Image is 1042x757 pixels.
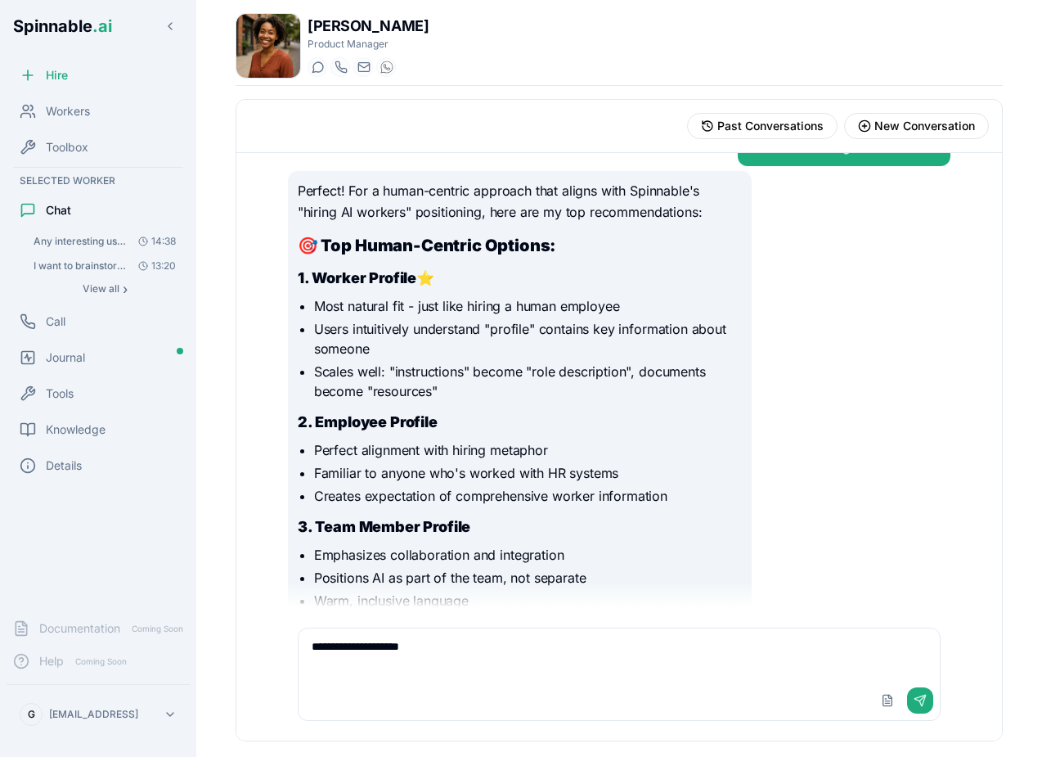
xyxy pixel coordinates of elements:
[314,591,742,611] li: Warm, inclusive language
[34,259,126,273] span: I want to brainstorm a new feature idea for spinnable.ai, please ask me clarifying questions and ...
[308,15,429,38] h1: [PERSON_NAME]
[46,349,85,366] span: Journal
[308,57,327,77] button: Start a chat with Taylor Mitchell
[127,621,188,637] span: Coming Soon
[34,235,126,248] span: Any interesting usage yesterday and today?: Let me check if Joel and Leo were active today by loo...
[314,463,742,483] li: Familiar to anyone who's worked with HR systems
[298,269,416,286] strong: 1. Worker Profile
[687,113,838,139] button: View past conversations
[7,171,190,191] div: Selected Worker
[308,38,429,51] p: Product Manager
[298,518,470,535] strong: 3. Team Member Profile
[49,708,138,721] p: [EMAIL_ADDRESS]
[380,61,393,74] img: WhatsApp
[39,653,64,669] span: Help
[46,385,74,402] span: Tools
[132,259,176,273] span: 13:20
[13,16,112,36] span: Spinnable
[844,113,989,139] button: Start new conversation
[46,202,71,219] span: Chat
[46,421,106,438] span: Knowledge
[92,16,112,36] span: .ai
[132,235,176,248] span: 14:38
[298,267,742,290] h3: ⭐
[717,118,824,134] span: Past Conversations
[13,698,183,731] button: G[EMAIL_ADDRESS]
[236,14,300,78] img: Taylor Mitchell
[26,255,183,277] button: Open conversation: I want to brainstorm a new feature idea for spinnable.ai, please ask me clarif...
[330,57,350,77] button: Start a call with Taylor Mitchell
[314,568,742,588] li: Positions AI as part of the team, not separate
[298,236,556,255] strong: 🎯 Top Human-Centric Options:
[46,457,82,474] span: Details
[83,282,119,295] span: View all
[26,279,183,299] button: Show all conversations
[70,654,132,669] span: Coming Soon
[376,57,396,77] button: WhatsApp
[314,545,742,565] li: Emphasizes collaboration and integration
[46,103,90,119] span: Workers
[46,313,65,330] span: Call
[26,230,183,253] button: Open conversation: Any interesting usage yesterday and today?
[298,181,742,223] p: Perfect! For a human-centric approach that aligns with Spinnable's "hiring AI workers" positionin...
[46,139,88,155] span: Toolbox
[314,486,742,506] li: Creates expectation of comprehensive worker information
[314,440,742,460] li: Perfect alignment with hiring metaphor
[123,282,128,295] span: ›
[874,118,975,134] span: New Conversation
[314,319,742,358] li: Users intuitively understand "profile" contains key information about someone
[39,620,120,637] span: Documentation
[28,708,35,721] span: G
[298,413,438,430] strong: 2. Employee Profile
[314,296,742,316] li: Most natural fit - just like hiring a human employee
[314,362,742,401] li: Scales well: "instructions" become "role description", documents become "resources"
[353,57,373,77] button: Send email to taylor.mitchell@getspinnable.ai
[46,67,68,83] span: Hire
